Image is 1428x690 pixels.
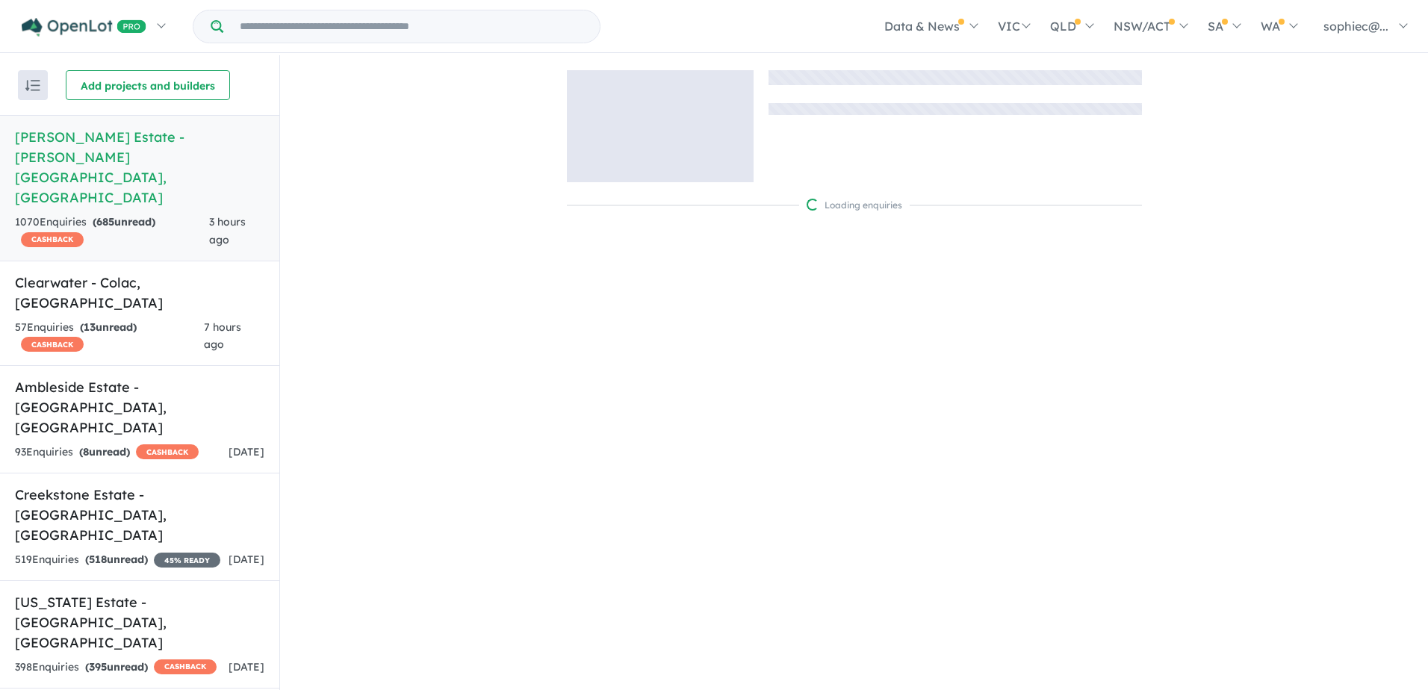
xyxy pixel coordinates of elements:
[21,337,84,352] span: CASHBACK
[25,80,40,91] img: sort.svg
[209,215,246,246] span: 3 hours ago
[15,551,220,569] div: 519 Enquir ies
[15,659,217,677] div: 398 Enquir ies
[15,319,204,355] div: 57 Enquir ies
[15,214,209,249] div: 1070 Enquir ies
[154,553,220,568] span: 45 % READY
[79,445,130,459] strong: ( unread)
[229,445,264,459] span: [DATE]
[80,320,137,334] strong: ( unread)
[89,660,107,674] span: 395
[21,232,84,247] span: CASHBACK
[226,10,597,43] input: Try estate name, suburb, builder or developer
[22,18,146,37] img: Openlot PRO Logo White
[807,198,902,213] div: Loading enquiries
[1323,19,1388,34] span: sophiec@...
[15,127,264,208] h5: [PERSON_NAME] Estate - [PERSON_NAME][GEOGRAPHIC_DATA] , [GEOGRAPHIC_DATA]
[89,553,107,566] span: 518
[229,660,264,674] span: [DATE]
[66,70,230,100] button: Add projects and builders
[15,485,264,545] h5: Creekstone Estate - [GEOGRAPHIC_DATA] , [GEOGRAPHIC_DATA]
[96,215,114,229] span: 685
[229,553,264,566] span: [DATE]
[83,445,89,459] span: 8
[15,377,264,438] h5: Ambleside Estate - [GEOGRAPHIC_DATA] , [GEOGRAPHIC_DATA]
[15,444,199,461] div: 93 Enquir ies
[84,320,96,334] span: 13
[136,444,199,459] span: CASHBACK
[85,553,148,566] strong: ( unread)
[15,273,264,313] h5: Clearwater - Colac , [GEOGRAPHIC_DATA]
[15,592,264,653] h5: [US_STATE] Estate - [GEOGRAPHIC_DATA] , [GEOGRAPHIC_DATA]
[85,660,148,674] strong: ( unread)
[93,215,155,229] strong: ( unread)
[204,320,241,352] span: 7 hours ago
[154,659,217,674] span: CASHBACK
